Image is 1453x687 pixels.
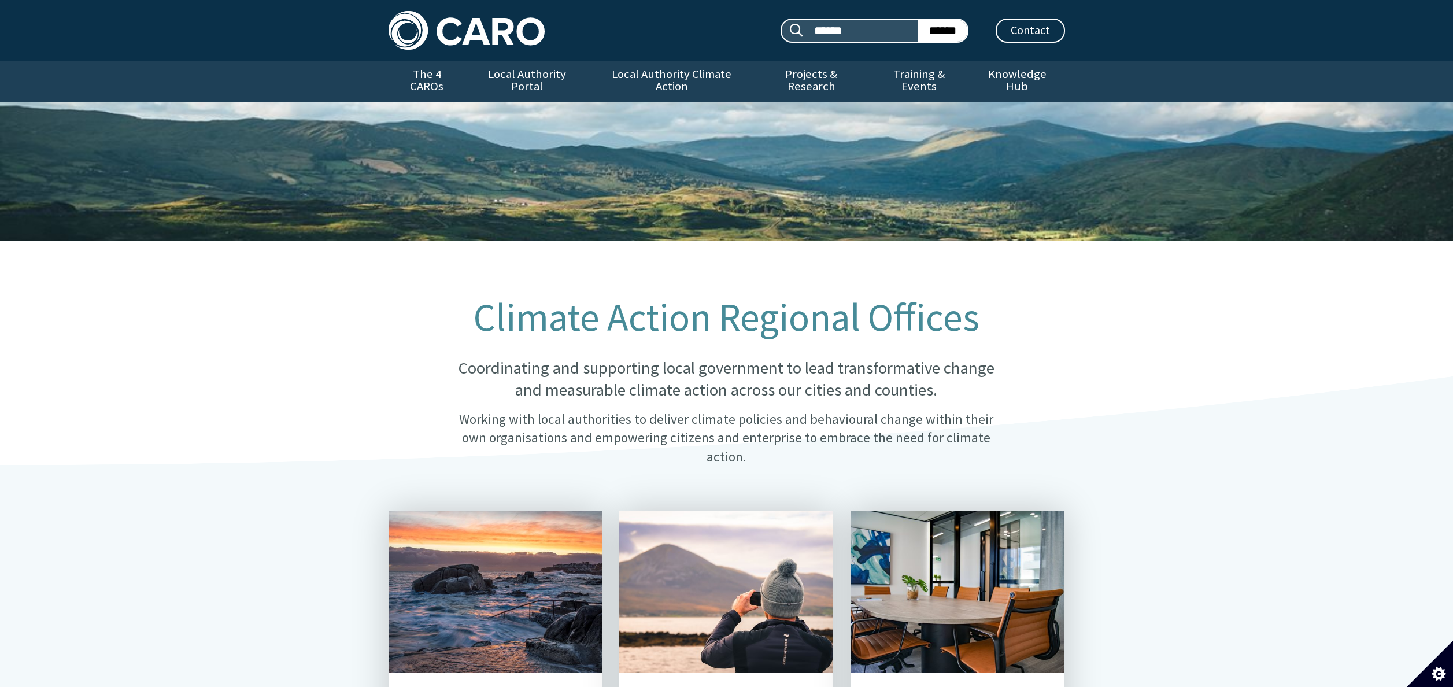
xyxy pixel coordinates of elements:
a: Local Authority Portal [465,61,589,102]
a: The 4 CAROs [389,61,465,102]
p: Coordinating and supporting local government to lead transformative change and measurable climate... [446,357,1007,401]
a: Local Authority Climate Action [589,61,754,102]
a: Contact [996,19,1065,43]
img: Caro logo [389,11,545,50]
a: Knowledge Hub [970,61,1064,102]
button: Set cookie preferences [1407,641,1453,687]
a: Projects & Research [754,61,868,102]
h1: Climate Action Regional Offices [446,296,1007,339]
a: Training & Events [868,61,970,102]
p: Working with local authorities to deliver climate policies and behavioural change within their ow... [446,410,1007,466]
